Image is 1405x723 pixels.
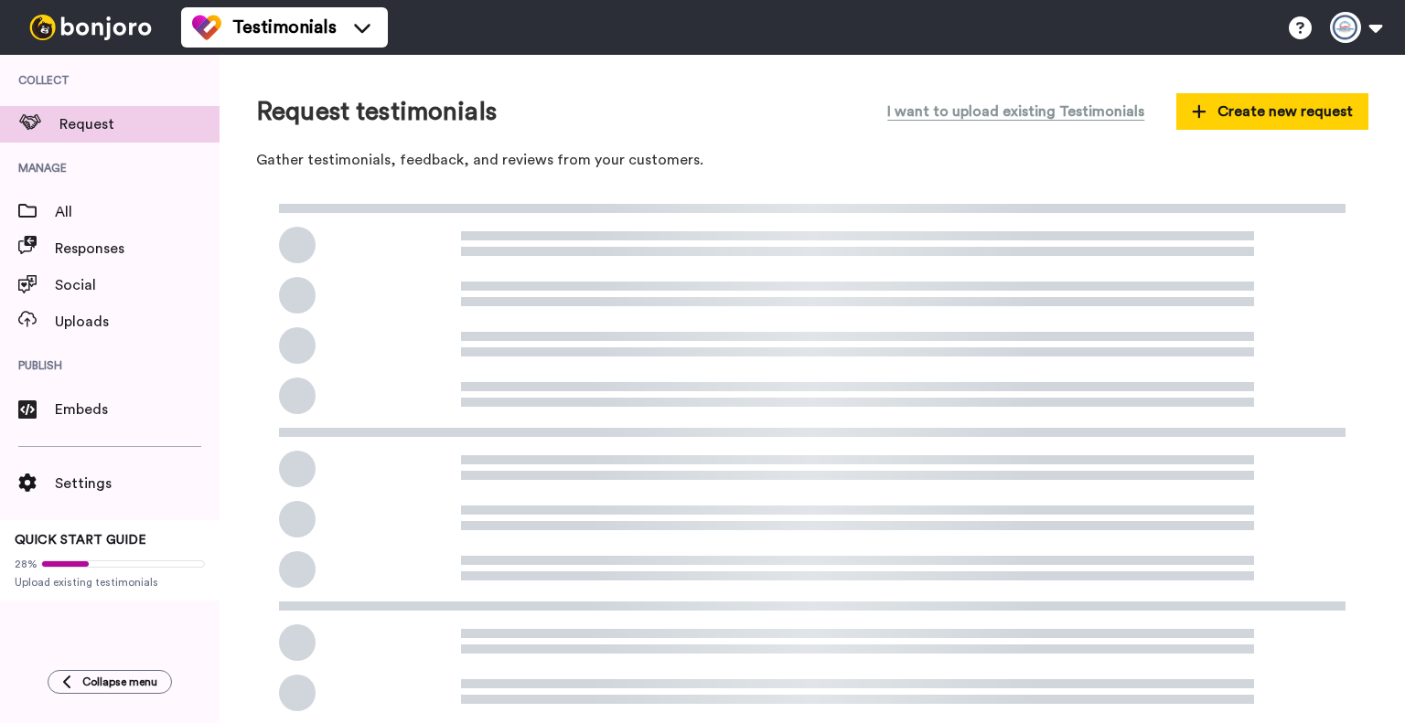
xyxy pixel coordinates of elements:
h1: Request testimonials [256,98,497,126]
span: Upload existing testimonials [15,575,205,590]
span: Request [59,113,220,135]
button: Collapse menu [48,670,172,694]
span: Embeds [55,399,220,420]
span: Social [55,274,220,296]
button: I want to upload existing Testimonials [874,91,1158,132]
button: Create new request [1176,93,1368,130]
span: Collapse menu [82,675,157,689]
span: QUICK START GUIDE [15,534,146,547]
span: 28% [15,557,38,571]
p: Gather testimonials, feedback, and reviews from your customers. [256,150,1368,171]
span: I want to upload existing Testimonials [887,101,1144,122]
span: Settings [55,473,220,494]
span: Uploads [55,311,220,333]
span: Responses [55,238,220,260]
img: tm-color.svg [192,13,221,42]
span: Testimonials [232,15,337,40]
img: bj-logo-header-white.svg [22,15,159,40]
span: Create new request [1192,101,1353,122]
span: All [55,201,220,223]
